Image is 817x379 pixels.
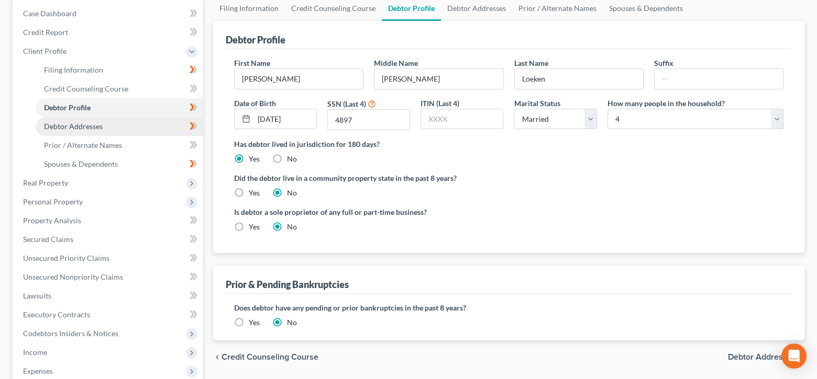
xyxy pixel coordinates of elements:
[44,84,128,93] span: Credit Counseling Course
[328,110,410,130] input: XXXX
[15,230,203,249] a: Secured Claims
[36,155,203,174] a: Spouses & Dependents
[226,33,285,46] div: Debtor Profile
[654,58,674,68] label: Suffix
[23,235,73,244] span: Secured Claims
[23,178,68,187] span: Real Property
[781,343,807,369] div: Open Intercom Messenger
[514,98,560,109] label: Marital Status
[213,353,222,361] i: chevron_left
[36,79,203,98] a: Credit Counseling Course
[287,188,297,198] label: No
[15,211,203,230] a: Property Analysis
[15,305,203,324] a: Executory Contracts
[23,47,67,55] span: Client Profile
[234,98,276,109] label: Date of Birth
[287,317,297,328] label: No
[23,272,123,281] span: Unsecured Nonpriority Claims
[36,117,203,136] a: Debtor Addresses
[287,222,297,232] label: No
[234,139,783,150] label: Has debtor lived in jurisdiction for 180 days?
[15,4,203,23] a: Case Dashboard
[44,122,103,131] span: Debtor Addresses
[234,302,783,313] label: Does debtor have any pending or prior bankruptcies in the past 8 years?
[254,109,316,129] input: MM/DD/YYYY
[514,58,548,68] label: Last Name
[374,58,418,68] label: Middle Name
[44,141,122,150] span: Prior / Alternate Names
[36,61,203,79] a: Filing Information
[608,98,725,109] label: How many people in the household?
[15,23,203,42] a: Credit Report
[249,154,260,164] label: Yes
[23,216,81,225] span: Property Analysis
[249,317,260,328] label: Yes
[515,69,643,89] input: --
[23,310,90,319] span: Executory Contracts
[15,268,203,286] a: Unsecured Nonpriority Claims
[249,222,260,232] label: Yes
[287,154,297,164] label: No
[23,329,118,338] span: Codebtors Insiders & Notices
[23,28,68,37] span: Credit Report
[421,109,503,129] input: XXXX
[421,98,459,109] label: ITIN (Last 4)
[226,278,349,291] div: Prior & Pending Bankruptcies
[655,69,783,89] input: --
[23,9,76,18] span: Case Dashboard
[23,348,47,357] span: Income
[234,173,783,183] label: Did the debtor live in a community property state in the past 8 years?
[249,188,260,198] label: Yes
[374,69,503,89] input: M.I
[15,249,203,268] a: Unsecured Priority Claims
[23,291,51,300] span: Lawsuits
[23,366,53,375] span: Expenses
[36,136,203,155] a: Prior / Alternate Names
[234,58,270,68] label: First Name
[23,254,109,262] span: Unsecured Priority Claims
[235,69,363,89] input: --
[213,353,318,361] button: chevron_left Credit Counseling Course
[728,353,804,361] button: Debtor Addresses chevron_right
[44,159,118,168] span: Spouses & Dependents
[222,353,318,361] span: Credit Counseling Course
[728,353,796,361] span: Debtor Addresses
[327,98,366,109] label: SSN (Last 4)
[15,286,203,305] a: Lawsuits
[44,103,91,112] span: Debtor Profile
[23,197,83,206] span: Personal Property
[44,65,103,74] span: Filing Information
[36,98,203,117] a: Debtor Profile
[234,206,504,217] label: Is debtor a sole proprietor of any full or part-time business?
